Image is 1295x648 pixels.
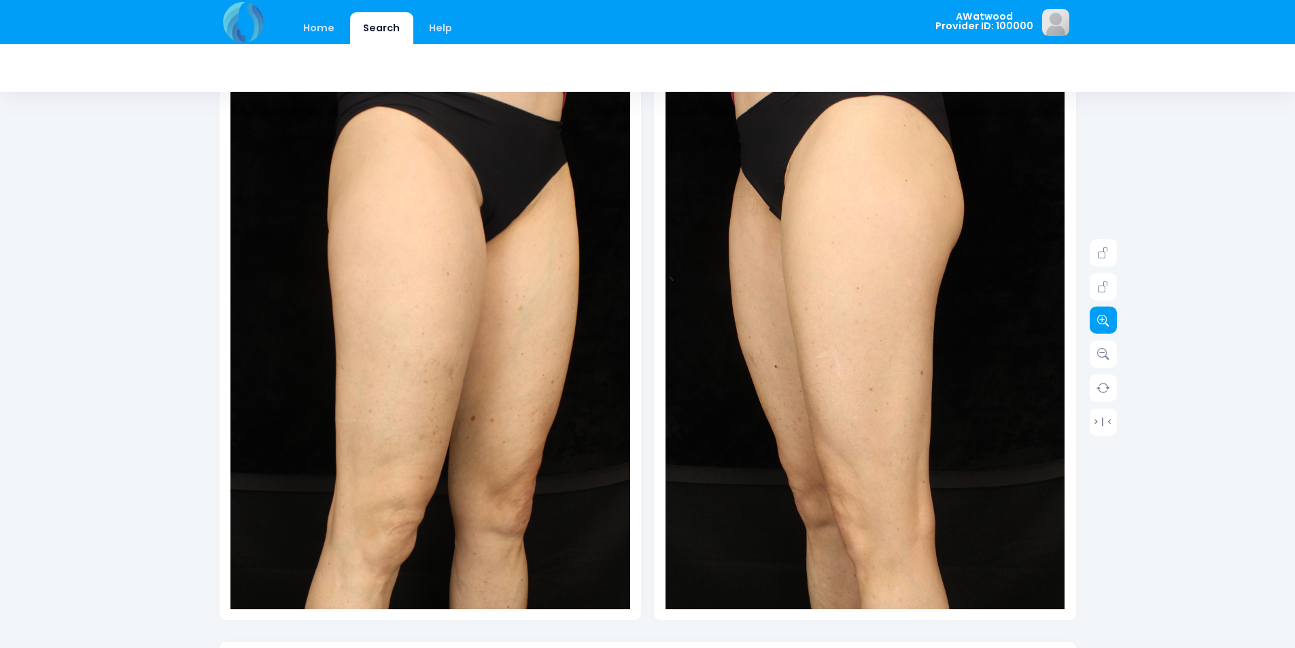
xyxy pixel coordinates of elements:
a: Help [415,12,465,44]
a: Home [290,12,348,44]
span: AWatwood Provider ID: 100000 [935,12,1033,31]
img: image [1042,9,1069,36]
a: Search [350,12,413,44]
a: > | < [1090,408,1117,435]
